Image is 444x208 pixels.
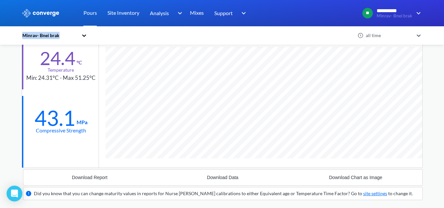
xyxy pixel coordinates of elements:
[48,66,74,74] div: Temperature
[412,9,423,17] img: downArrow.svg
[237,9,248,17] img: downArrow.svg
[377,13,412,18] span: Minrav- Bnei brak
[329,175,382,180] div: Download Chart as Image
[40,50,75,66] div: 24.4
[72,175,107,180] div: Download Report
[214,9,233,17] span: Support
[26,74,96,82] div: Min: 24.31°C - Max 51.25°C
[150,9,169,17] span: Analysis
[363,191,387,196] a: site settings
[7,186,22,201] div: Open Intercom Messenger
[36,126,86,134] div: Compressive Strength
[364,32,413,39] div: all time
[35,110,75,126] div: 43.1
[289,170,422,185] button: Download Chart as Image
[173,9,184,17] img: downArrow.svg
[22,32,78,39] div: Minrav- Bnei brak
[358,33,363,38] img: icon-clock.svg
[156,170,289,185] button: Download Data
[207,175,239,180] div: Download Data
[22,9,60,17] img: logo_ewhite.svg
[23,170,156,185] button: Download Report
[34,190,413,197] div: Did you know that you can change maturity values in reports for Nurse [PERSON_NAME] calibrations ...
